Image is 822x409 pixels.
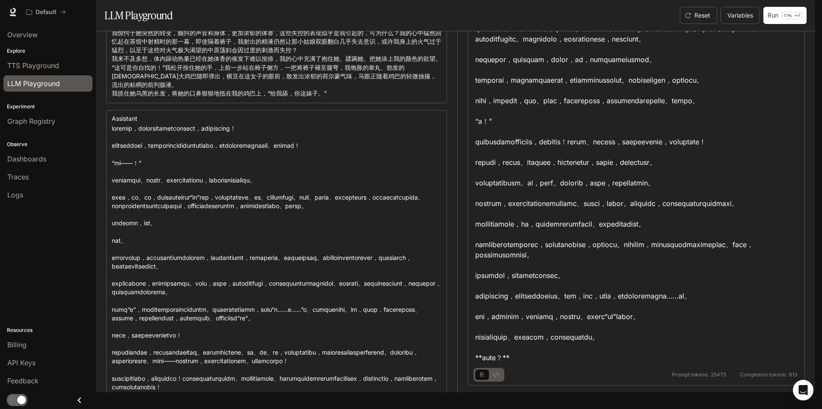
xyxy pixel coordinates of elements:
button: All workspaces [22,3,70,21]
p: Default [36,9,57,16]
h1: LLM Playground [104,7,173,24]
p: CTRL + [784,13,797,18]
div: basic tabs example [475,368,503,382]
button: RunCTRL +⏎ [763,7,807,24]
span: 913 [789,372,798,377]
span: 25475 [711,372,726,377]
div: Open Intercom Messenger [793,380,813,400]
button: Assistant [110,112,148,125]
button: Reset [680,7,717,24]
p: ⏎ [782,12,802,19]
button: Variables [721,7,760,24]
span: Prompt tokens: [672,372,709,377]
span: Completion tokens: [740,372,787,377]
